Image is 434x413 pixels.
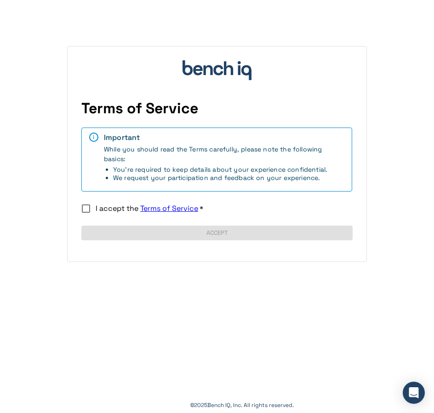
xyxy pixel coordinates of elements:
[89,133,98,142] div: i
[113,165,344,174] li: You're required to keep details about your experience confidential.
[104,145,344,182] span: While you should read the Terms carefully, please note the following basics:
[104,133,344,142] div: Important
[140,204,198,213] a: Terms of Service
[183,60,251,80] img: bench_iq_logo.svg
[113,174,344,182] li: We request your participation and feedback on your experience.
[403,382,425,404] div: Open Intercom Messenger
[96,204,198,213] span: I accept the
[81,99,353,118] h4: Terms of Service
